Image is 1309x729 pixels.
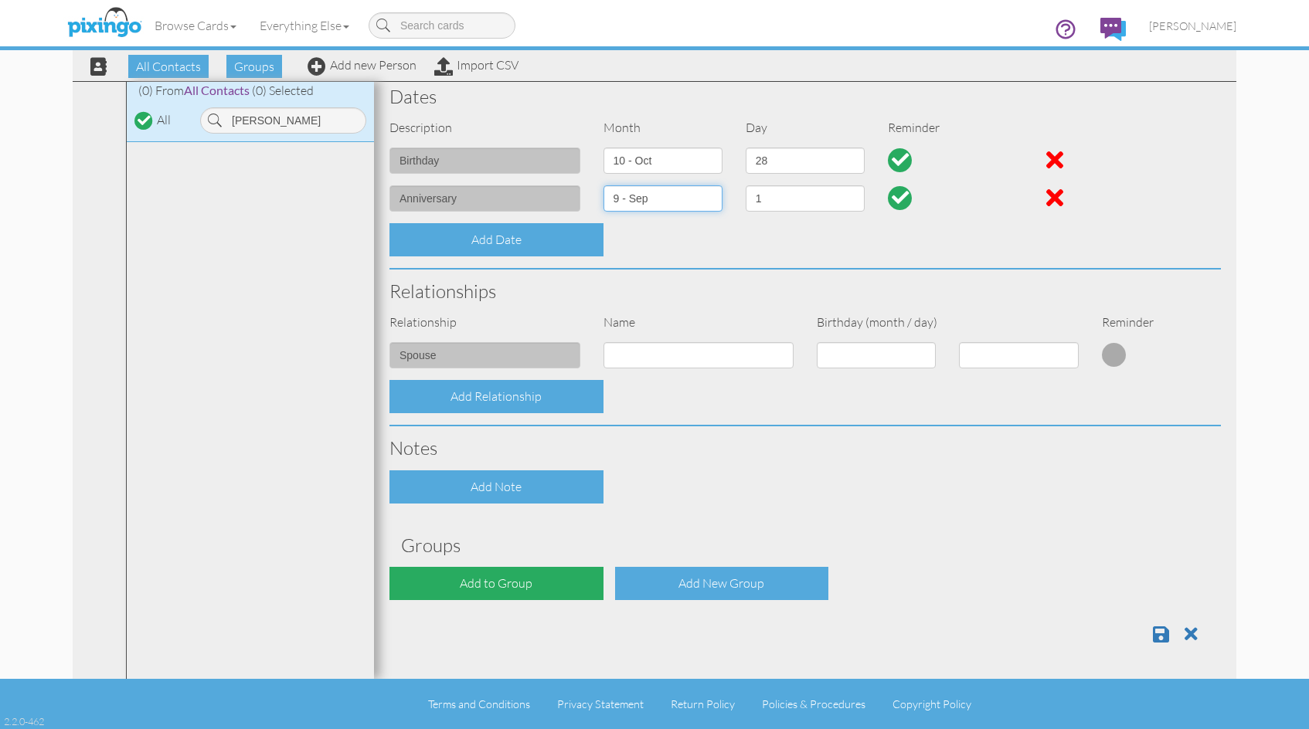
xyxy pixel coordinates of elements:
[184,83,250,97] span: All Contacts
[248,6,361,45] a: Everything Else
[4,714,44,728] div: 2.2.0-462
[389,470,603,504] div: Add Note
[63,4,145,42] img: pixingo logo
[434,57,518,73] a: Import CSV
[378,314,592,331] div: Relationship
[671,697,735,710] a: Return Policy
[128,55,209,78] span: All Contacts
[369,12,515,39] input: Search cards
[401,535,1209,555] h3: Groups
[615,567,829,600] div: Add New Group
[876,119,1018,137] div: Reminder
[143,6,248,45] a: Browse Cards
[389,223,603,256] div: Add Date
[592,314,806,331] div: Name
[734,119,876,137] div: Day
[389,438,1221,458] h3: Notes
[428,697,530,710] a: Terms and Conditions
[762,697,865,710] a: Policies & Procedures
[157,111,171,129] div: All
[226,55,282,78] span: Groups
[389,567,603,600] div: Add to Group
[378,119,592,137] div: Description
[127,82,374,100] div: (0) From
[389,281,1221,301] h3: Relationships
[592,119,734,137] div: Month
[1100,18,1126,41] img: comments.svg
[892,697,971,710] a: Copyright Policy
[1090,314,1161,331] div: Reminder
[389,342,580,368] input: (e.g. Friend, Daughter)
[308,57,416,73] a: Add new Person
[389,380,603,413] div: Add Relationship
[1149,19,1236,32] span: [PERSON_NAME]
[805,314,1090,331] div: Birthday (month / day)
[557,697,644,710] a: Privacy Statement
[252,83,314,98] span: (0) Selected
[389,86,1221,107] h3: Dates
[1137,6,1248,46] a: [PERSON_NAME]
